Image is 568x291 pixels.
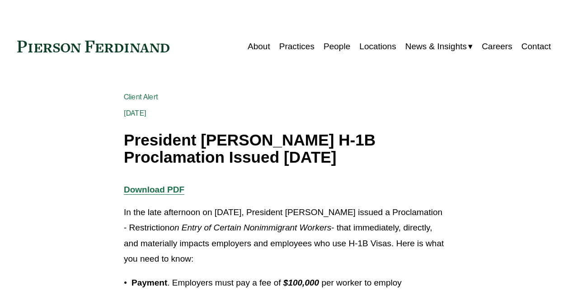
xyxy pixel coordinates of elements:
[248,38,270,55] a: About
[169,223,331,232] em: on Entry of Certain Nonimmigrant Workers
[482,38,512,55] a: Careers
[131,278,167,287] strong: Payment
[124,131,444,166] h1: President [PERSON_NAME] H-1B Proclamation Issued [DATE]
[124,93,158,101] a: Client Alert
[324,38,350,55] a: People
[124,205,444,267] p: In the late afternoon on [DATE], President [PERSON_NAME] issued a Proclamation - Restriction - th...
[405,39,467,54] span: News & Insights
[124,185,184,194] a: Download PDF
[521,38,551,55] a: Contact
[405,38,473,55] a: folder dropdown
[279,38,315,55] a: Practices
[283,278,319,287] em: $100,000
[124,109,146,117] span: [DATE]
[359,38,396,55] a: Locations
